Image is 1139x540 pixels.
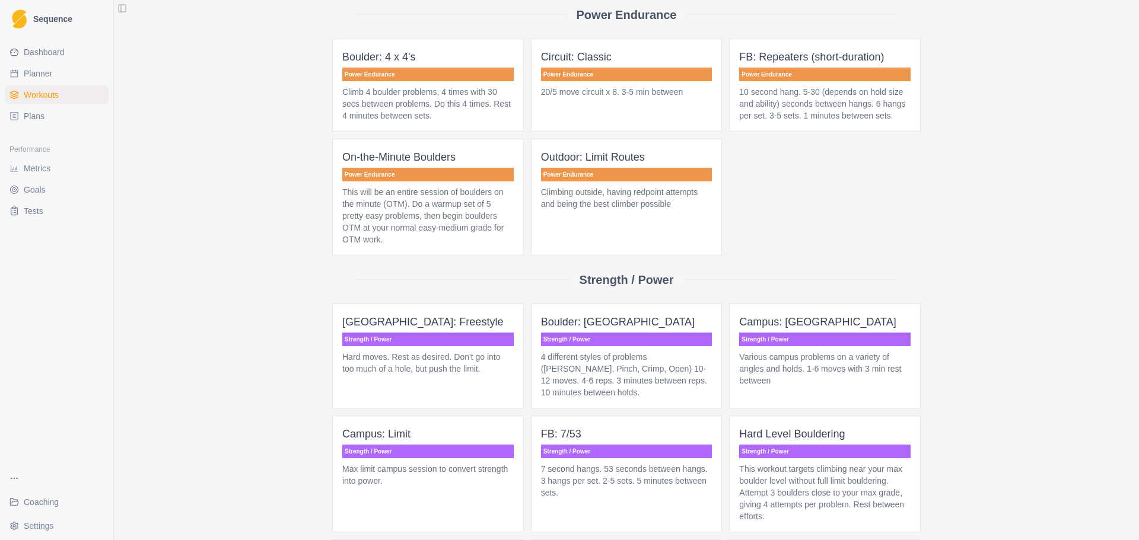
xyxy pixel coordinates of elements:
[5,107,109,126] a: Plans
[739,68,911,81] p: Power Endurance
[12,9,27,29] img: Logo
[5,202,109,221] a: Tests
[342,49,514,65] p: Boulder: 4 x 4's
[739,445,911,458] p: Strength / Power
[577,8,677,22] h2: Power Endurance
[342,168,514,181] p: Power Endurance
[342,426,514,442] p: Campus: Limit
[342,445,514,458] p: Strength / Power
[739,463,911,522] p: This workout targets climbing near your max boulder level without full limit bouldering. Attempt ...
[342,333,514,346] p: Strength / Power
[342,186,514,245] p: This will be an entire session of boulders on the minute (OTM). Do a warmup set of 5 pretty easy ...
[739,426,911,442] p: Hard Level Bouldering
[541,49,712,65] p: Circuit: Classic
[342,68,514,81] p: Power Endurance
[24,496,59,508] span: Coaching
[739,351,911,386] p: Various campus problems on a variety of angles and holds. 1-6 moves with 3 min rest between
[541,86,712,98] p: 20/5 move circuit x 8. 3-5 min between
[5,64,109,83] a: Planner
[541,149,712,165] p: Outdoor: Limit Routes
[342,86,514,122] p: Climb 4 boulder problems, 4 times with 30 secs between problems. Do this 4 times. Rest 4 minutes ...
[24,205,43,217] span: Tests
[739,314,911,330] p: Campus: [GEOGRAPHIC_DATA]
[24,46,65,58] span: Dashboard
[541,168,712,181] p: Power Endurance
[541,314,712,330] p: Boulder: [GEOGRAPHIC_DATA]
[541,445,712,458] p: Strength / Power
[342,149,514,165] p: On-the-Minute Boulders
[5,43,109,62] a: Dashboard
[5,516,109,535] button: Settings
[342,314,514,330] p: [GEOGRAPHIC_DATA]: Freestyle
[5,159,109,178] a: Metrics
[580,273,674,287] h2: Strength / Power
[24,110,44,122] span: Plans
[5,85,109,104] a: Workouts
[541,351,712,398] p: 4 different styles of problems ([PERSON_NAME], Pinch, Crimp, Open) 10-12 moves. 4-6 reps. 3 minut...
[342,463,514,487] p: Max limit campus session to convert strength into power.
[739,49,911,65] p: FB: Repeaters (short-duration)
[541,68,712,81] p: Power Endurance
[342,351,514,375] p: Hard moves. Rest as desired. Don't go into too much of a hole, but push the limit.
[541,333,712,346] p: Strength / Power
[541,186,712,210] p: Climbing outside, having redpoint attempts and being the best climber possible
[5,180,109,199] a: Goals
[5,493,109,512] a: Coaching
[33,15,72,23] span: Sequence
[24,68,52,79] span: Planner
[739,86,911,122] p: 10 second hang. 5-30 (depends on hold size and ability) seconds between hangs. 6 hangs per set. 3...
[5,140,109,159] div: Performance
[541,426,712,442] p: FB: 7/53
[24,89,59,101] span: Workouts
[24,184,46,196] span: Goals
[5,5,109,33] a: LogoSequence
[739,333,911,346] p: Strength / Power
[24,162,50,174] span: Metrics
[541,463,712,499] p: 7 second hangs. 53 seconds between hangs. 3 hangs per set. 2-5 sets. 5 minutes between sets.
